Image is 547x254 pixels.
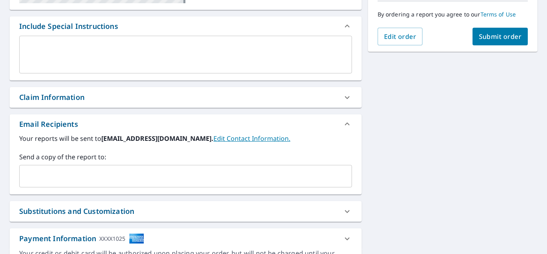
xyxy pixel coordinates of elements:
img: cardImage [129,233,144,244]
div: Email Recipients [19,119,78,130]
div: Claim Information [10,87,362,108]
span: Submit order [479,32,522,41]
b: [EMAIL_ADDRESS][DOMAIN_NAME]. [101,134,213,143]
label: Your reports will be sent to [19,134,352,143]
label: Send a copy of the report to: [19,152,352,162]
a: Terms of Use [481,10,516,18]
div: Payment Information [19,233,144,244]
div: Include Special Instructions [10,16,362,36]
div: Email Recipients [10,114,362,134]
div: Substitutions and Customization [19,206,134,217]
div: Claim Information [19,92,84,103]
div: Substitutions and Customization [10,201,362,221]
span: Edit order [384,32,416,41]
div: Include Special Instructions [19,21,118,32]
button: Submit order [473,28,528,45]
div: XXXX1025 [99,233,125,244]
div: Payment InformationXXXX1025cardImage [10,228,362,249]
a: EditContactInfo [213,134,290,143]
p: By ordering a report you agree to our [378,11,528,18]
button: Edit order [378,28,423,45]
